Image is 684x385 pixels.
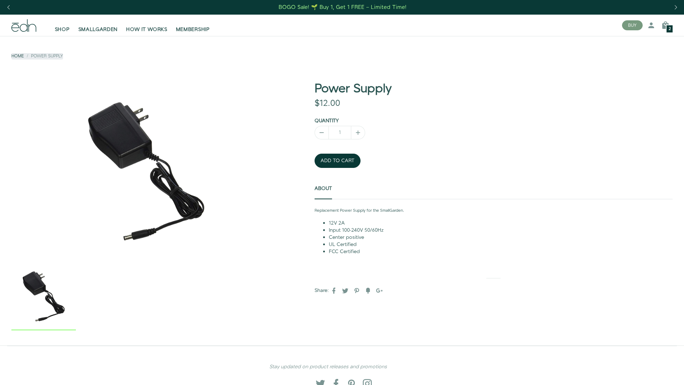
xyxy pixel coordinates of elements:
h1: Power Supply [315,82,673,96]
span: SHOP [55,26,70,33]
div: About [315,208,673,255]
a: BOGO Sale! 🌱 Buy 1, Get 1 FREE – Limited Time! [278,2,408,13]
a: SMALLGARDEN [74,17,122,33]
div: BOGO Sale! 🌱 Buy 1, Get 1 FREE – Limited Time! [279,4,406,11]
li: UL Certified [329,241,673,248]
label: Quantity [315,117,339,124]
button: BUY [622,20,643,30]
div: 1 / 1 [11,264,76,330]
a: HOW IT WORKS [122,17,171,33]
p: Replacement Power Supply for the SmallGarden. [315,208,673,214]
a: Home [11,53,24,59]
span: MEMBERSHIP [176,26,210,33]
div: 1 / 1 [11,82,280,261]
a: About [315,178,332,199]
span: 2 [669,27,671,31]
em: Stay updated on product releases and promotions [269,363,387,370]
nav: breadcrumbs [11,53,63,59]
label: Share: [315,287,329,294]
span: HOW IT WORKS [126,26,167,33]
li: FCC Certified [329,248,673,255]
li: Input 100-240V 50/60Hz [329,227,673,234]
li: Power Supply [24,53,63,59]
span: SMALLGARDEN [78,26,118,33]
li: 12V 2A [329,220,673,227]
a: SHOP [51,17,74,33]
li: Center positive [329,234,673,241]
a: MEMBERSHIP [172,17,214,33]
button: ADD TO CART [315,154,361,168]
span: $12.00 [315,97,340,109]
